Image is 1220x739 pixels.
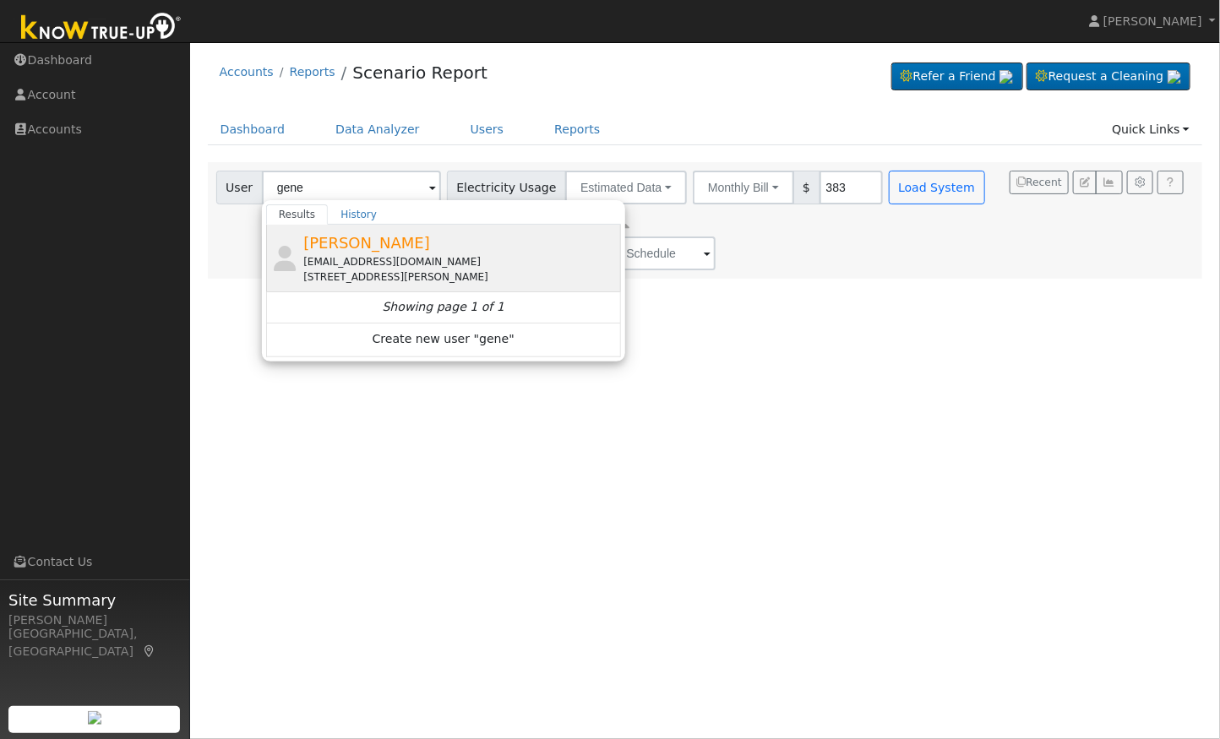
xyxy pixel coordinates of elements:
div: [EMAIL_ADDRESS][DOMAIN_NAME] [303,254,617,269]
a: Scenario Report [352,62,487,83]
a: Data Analyzer [323,114,433,145]
a: Request a Cleaning [1027,62,1190,91]
a: Dashboard [208,114,298,145]
a: Refer a Friend [891,62,1023,91]
a: Results [266,204,329,225]
div: [STREET_ADDRESS][PERSON_NAME] [303,269,617,285]
a: Reports [290,65,335,79]
a: Reports [542,114,613,145]
span: Electricity Usage [447,171,566,204]
img: retrieve [1168,70,1181,84]
span: [PERSON_NAME] [303,234,430,252]
span: Create new user "gene" [373,330,515,350]
span: [PERSON_NAME] [1103,14,1202,28]
button: Edit User [1073,171,1097,194]
span: User [216,171,263,204]
button: Load System [889,171,985,204]
i: Showing page 1 of 1 [383,298,504,316]
span: $ [793,171,820,204]
img: retrieve [999,70,1013,84]
button: Recent [1010,171,1069,194]
input: Select a User [262,171,441,204]
button: Estimated Data [565,171,687,204]
a: Map [142,644,157,658]
div: [PERSON_NAME] [8,611,181,629]
input: Select a Rate Schedule [536,236,716,270]
div: [GEOGRAPHIC_DATA], [GEOGRAPHIC_DATA] [8,625,181,660]
img: retrieve [88,711,101,725]
button: Monthly Bill [693,171,794,204]
button: Multi-Series Graph [1096,171,1122,194]
img: Know True-Up [13,9,190,47]
a: History [328,204,389,225]
a: Quick Links [1099,114,1202,145]
a: Users [458,114,517,145]
a: Accounts [220,65,274,79]
span: Site Summary [8,589,181,611]
a: Help Link [1157,171,1184,194]
button: Settings [1127,171,1153,194]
